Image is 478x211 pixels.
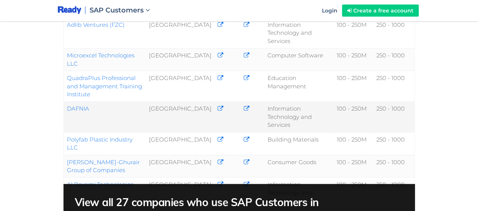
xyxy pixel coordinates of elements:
[317,1,342,20] a: Login
[373,102,415,132] td: 250 - 1000
[146,71,214,102] td: [GEOGRAPHIC_DATA]
[373,132,415,155] td: 250 - 1000
[334,132,373,155] td: 100 - 250M
[265,18,334,48] td: Information Technology and Services
[146,48,214,71] td: [GEOGRAPHIC_DATA]
[334,155,373,177] td: 100 - 250M
[334,71,373,102] td: 100 - 250M
[373,177,415,208] td: 250 - 1000
[67,159,140,174] a: [PERSON_NAME]-Ghurair Group of Companies
[342,5,419,17] a: Create a free account
[373,18,415,48] td: 250 - 1000
[334,177,373,208] td: 100 - 250M
[67,52,135,67] a: Microexcel Technologies LLC
[265,48,334,71] td: Computer Software
[373,48,415,71] td: 250 - 1000
[265,132,334,155] td: Building Materials
[146,155,214,177] td: [GEOGRAPHIC_DATA]
[67,21,125,28] a: Adlib Ventures (FZC)
[146,177,214,208] td: [GEOGRAPHIC_DATA]
[58,6,82,15] img: logo
[265,155,334,177] td: Consumer Goods
[373,71,415,102] td: 250 - 1000
[67,105,89,112] a: DAFNIA
[322,7,337,14] span: Login
[90,6,144,14] span: SAP Customers
[334,48,373,71] td: 100 - 250M
[334,102,373,132] td: 100 - 250M
[146,132,214,155] td: [GEOGRAPHIC_DATA]
[146,102,214,132] td: [GEOGRAPHIC_DATA]
[265,102,334,132] td: Information Technology and Services
[373,155,415,177] td: 250 - 1000
[146,18,214,48] td: [GEOGRAPHIC_DATA]
[67,74,142,98] a: QuadraPlus Professional and Management Training Institute
[265,177,334,208] td: Information Technology and Services
[67,181,133,188] a: Al Reyami Technologies
[265,71,334,102] td: Education Management
[67,136,133,151] a: Polyfab Plastic Industry LLC
[334,18,373,48] td: 100 - 250M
